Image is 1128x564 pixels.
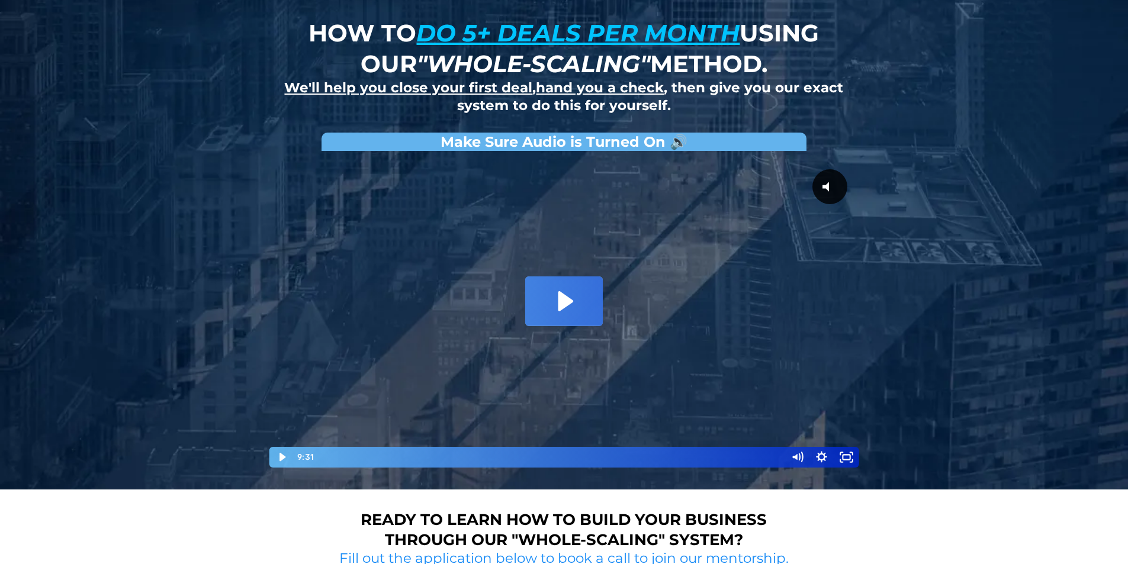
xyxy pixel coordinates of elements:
strong: Ready to learn how to build your business through our "whole-scaling" system? [361,510,767,549]
em: "whole-scaling" [417,49,650,78]
strong: How to using our method. [308,18,819,78]
u: do 5+ deals per month [416,18,740,47]
strong: , , then give you our exact system to do this for yourself. [284,79,843,114]
u: We'll help you close your first deal [284,79,532,96]
strong: Make Sure Audio is Turned On 🔊 [441,133,687,150]
u: hand you a check [536,79,664,96]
